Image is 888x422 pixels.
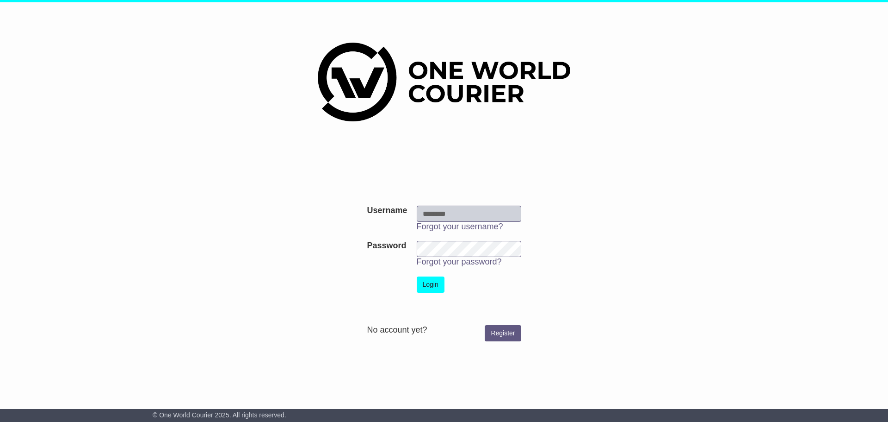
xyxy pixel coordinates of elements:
[367,206,407,216] label: Username
[485,325,521,341] a: Register
[367,325,521,335] div: No account yet?
[417,257,502,266] a: Forgot your password?
[417,222,503,231] a: Forgot your username?
[153,411,286,419] span: © One World Courier 2025. All rights reserved.
[367,241,406,251] label: Password
[417,277,444,293] button: Login
[318,43,570,121] img: One World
